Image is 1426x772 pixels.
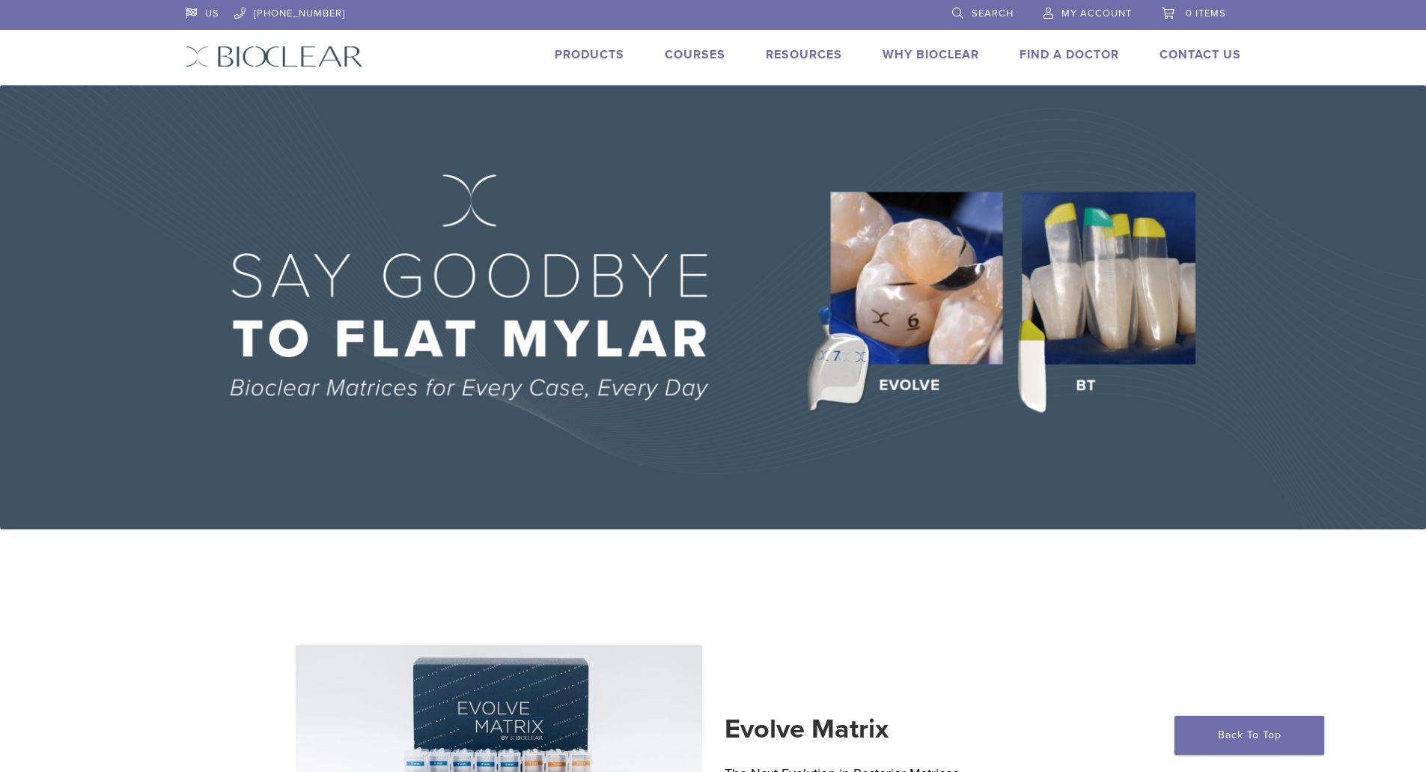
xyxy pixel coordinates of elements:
[555,47,624,62] a: Products
[1160,47,1241,62] a: Contact Us
[883,47,979,62] a: Why Bioclear
[186,46,363,67] img: Bioclear
[766,47,842,62] a: Resources
[665,47,725,62] a: Courses
[1174,716,1324,755] a: Back To Top
[1186,7,1226,19] span: 0 items
[1061,7,1132,19] span: My Account
[972,7,1014,19] span: Search
[1020,47,1119,62] a: Find A Doctor
[725,711,1131,747] h2: Evolve Matrix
